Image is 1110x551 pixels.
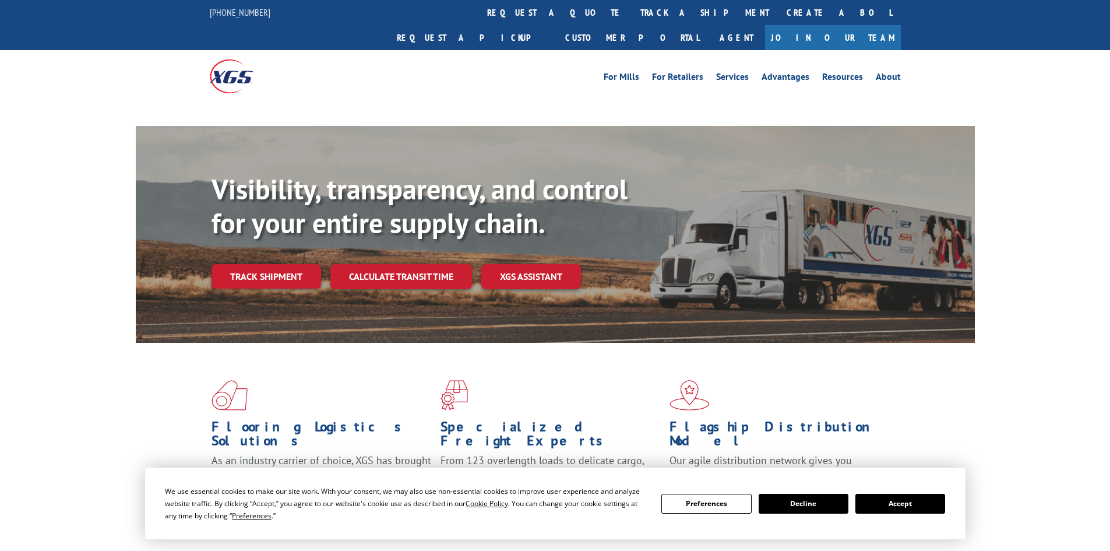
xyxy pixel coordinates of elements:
a: Advantages [762,72,809,85]
h1: Specialized Freight Experts [441,420,661,454]
button: Preferences [661,494,751,514]
span: Our agile distribution network gives you nationwide inventory management on demand. [669,454,884,481]
a: Agent [708,25,765,50]
a: Request a pickup [388,25,556,50]
div: Cookie Consent Prompt [145,468,965,539]
b: Visibility, transparency, and control for your entire supply chain. [212,171,628,241]
span: As an industry carrier of choice, XGS has brought innovation and dedication to flooring logistics... [212,454,431,495]
a: For Mills [604,72,639,85]
span: Preferences [232,511,272,521]
a: XGS ASSISTANT [481,264,581,289]
a: Track shipment [212,264,321,289]
a: Customer Portal [556,25,708,50]
span: Cookie Policy [466,499,508,508]
a: About [876,72,901,85]
a: For Retailers [652,72,703,85]
img: xgs-icon-focused-on-flooring-red [441,380,468,410]
p: From 123 overlength loads to delicate cargo, our experienced staff knows the best way to move you... [441,454,661,506]
button: Decline [759,494,848,514]
a: Resources [822,72,863,85]
a: [PHONE_NUMBER] [210,6,270,18]
h1: Flooring Logistics Solutions [212,420,432,454]
h1: Flagship Distribution Model [669,420,890,454]
a: Calculate transit time [330,264,472,289]
a: Services [716,72,749,85]
button: Accept [855,494,945,514]
img: xgs-icon-total-supply-chain-intelligence-red [212,380,248,410]
div: We use essential cookies to make our site work. With your consent, we may also use non-essential ... [165,485,647,522]
img: xgs-icon-flagship-distribution-model-red [669,380,710,410]
a: Join Our Team [765,25,901,50]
